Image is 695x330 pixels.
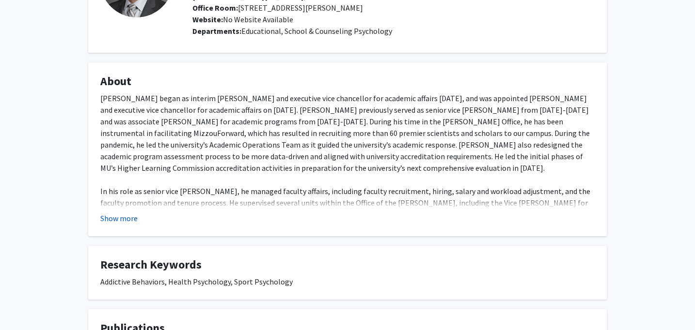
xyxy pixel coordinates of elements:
b: Departments: [192,26,241,36]
span: Educational, School & Counseling Psychology [241,26,392,36]
h4: Research Keywords [100,258,595,272]
b: Website: [192,15,223,24]
span: [STREET_ADDRESS][PERSON_NAME] [192,3,363,13]
iframe: Chat [7,286,41,323]
b: Office Room: [192,3,238,13]
div: Addictive Behaviors, Health Psychology, Sport Psychology [100,276,595,287]
h4: About [100,75,595,89]
button: Show more [100,212,138,224]
span: No Website Available [192,15,293,24]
